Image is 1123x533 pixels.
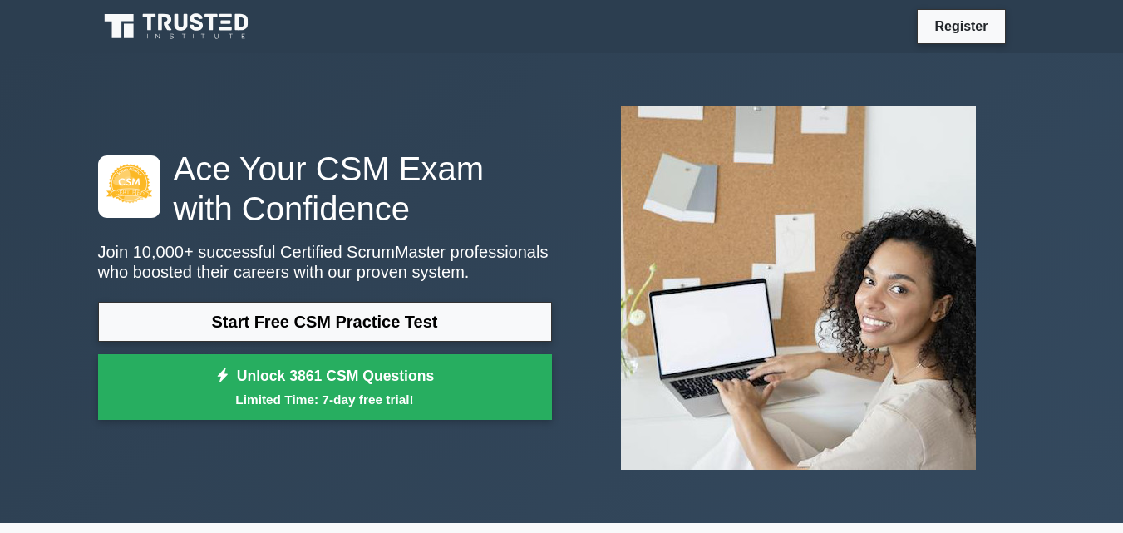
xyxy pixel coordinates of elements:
[98,302,552,342] a: Start Free CSM Practice Test
[98,149,552,229] h1: Ace Your CSM Exam with Confidence
[924,16,997,37] a: Register
[119,390,531,409] small: Limited Time: 7-day free trial!
[98,242,552,282] p: Join 10,000+ successful Certified ScrumMaster professionals who boosted their careers with our pr...
[98,354,552,421] a: Unlock 3861 CSM QuestionsLimited Time: 7-day free trial!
